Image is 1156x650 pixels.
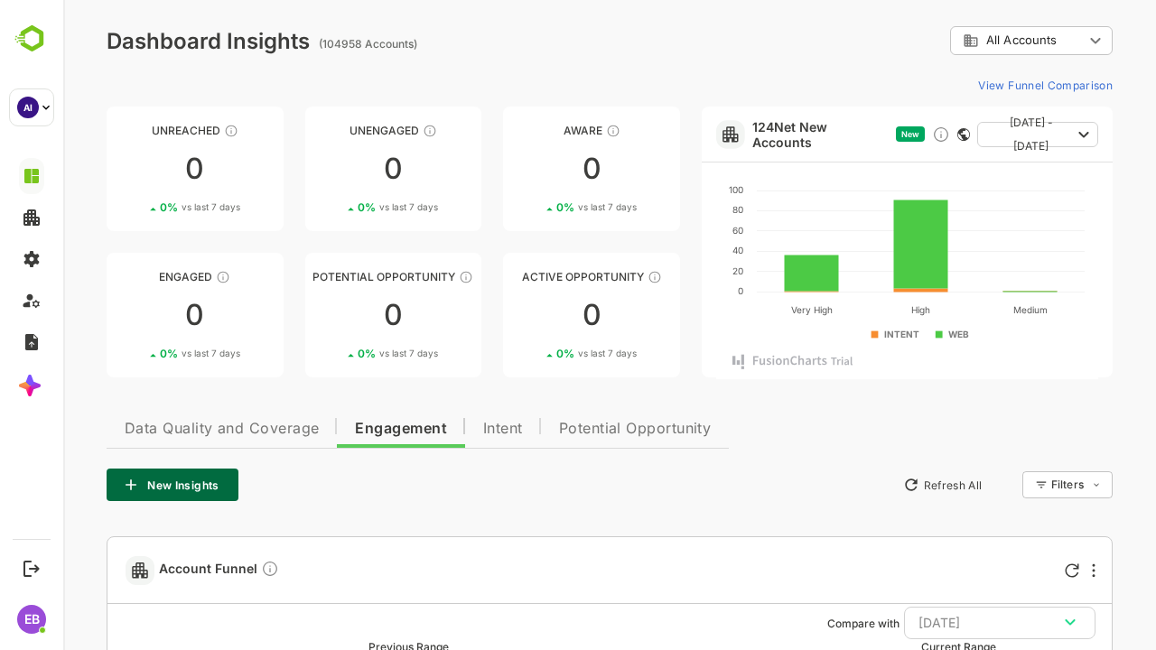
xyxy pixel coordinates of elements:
[908,70,1049,99] button: View Funnel Comparison
[43,107,220,231] a: UnreachedThese accounts have not been engaged with for a defined time period00%vs last 7 days
[914,122,1035,147] button: [DATE] - [DATE]
[496,422,648,436] span: Potential Opportunity
[669,225,680,236] text: 60
[440,253,617,377] a: Active OpportunityThese accounts have open opportunities which might be at any of the Sales Stage...
[96,560,216,580] span: Account Funnel
[43,154,220,183] div: 0
[292,422,384,436] span: Engagement
[949,304,984,315] text: Medium
[43,28,247,54] div: Dashboard Insights
[43,270,220,283] div: Engaged
[420,422,460,436] span: Intent
[242,124,419,137] div: Unengaged
[666,184,680,195] text: 100
[17,605,46,634] div: EB
[584,270,599,284] div: These accounts have open opportunities which might be at any of the Sales Stages
[515,347,573,360] span: vs last 7 days
[440,154,617,183] div: 0
[198,560,216,580] div: Compare Funnel to any previous dates, and click on any plot in the current funnel to view the det...
[242,270,419,283] div: Potential Opportunity
[855,611,1018,635] div: [DATE]
[17,97,39,118] div: AI
[242,301,419,330] div: 0
[43,253,220,377] a: EngagedThese accounts are warm, further nurturing would qualify them to MQAs00%vs last 7 days
[242,154,419,183] div: 0
[153,270,167,284] div: These accounts are warm, further nurturing would qualify them to MQAs
[440,301,617,330] div: 0
[848,304,867,316] text: High
[97,200,177,214] div: 0 %
[9,22,55,56] img: BambooboxLogoMark.f1c84d78b4c51b1a7b5f700c9845e183.svg
[118,200,177,214] span: vs last 7 days
[61,422,256,436] span: Data Quality and Coverage
[923,33,993,47] span: All Accounts
[242,107,419,231] a: UnengagedThese accounts have not shown enough engagement and need nurturing00%vs last 7 days
[440,124,617,137] div: Aware
[493,200,573,214] div: 0 %
[515,200,573,214] span: vs last 7 days
[1002,563,1016,578] div: Refresh
[841,607,1032,639] button: [DATE]
[97,347,177,360] div: 0 %
[440,270,617,283] div: Active Opportunity
[887,23,1049,59] div: All Accounts
[727,304,769,316] text: Very High
[256,37,359,51] ag: (104958 Accounts)
[118,347,177,360] span: vs last 7 days
[900,32,1021,49] div: All Accounts
[316,347,375,360] span: vs last 7 days
[832,470,927,499] button: Refresh All
[675,285,680,296] text: 0
[894,128,907,141] div: This card does not support filter and segments
[543,124,557,138] div: These accounts have just entered the buying cycle and need further nurturing
[242,253,419,377] a: Potential OpportunityThese accounts are MQAs and can be passed on to Inside Sales00%vs last 7 days
[869,125,887,144] div: Discover new ICP-fit accounts showing engagement — via intent surges, anonymous website visits, L...
[764,617,836,630] ag: Compare with
[396,270,410,284] div: These accounts are MQAs and can be passed on to Inside Sales
[988,478,1021,491] div: Filters
[316,200,375,214] span: vs last 7 days
[928,111,1008,158] span: [DATE] - [DATE]
[294,200,375,214] div: 0 %
[689,119,825,150] a: 124Net New Accounts
[161,124,175,138] div: These accounts have not been engaged with for a defined time period
[43,301,220,330] div: 0
[669,204,680,215] text: 80
[1029,563,1032,578] div: More
[986,469,1049,501] div: Filters
[493,347,573,360] div: 0 %
[838,129,856,139] span: New
[19,556,43,580] button: Logout
[669,245,680,255] text: 40
[359,124,374,138] div: These accounts have not shown enough engagement and need nurturing
[294,347,375,360] div: 0 %
[43,469,175,501] button: New Insights
[440,107,617,231] a: AwareThese accounts have just entered the buying cycle and need further nurturing00%vs last 7 days
[669,265,680,276] text: 20
[43,124,220,137] div: Unreached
